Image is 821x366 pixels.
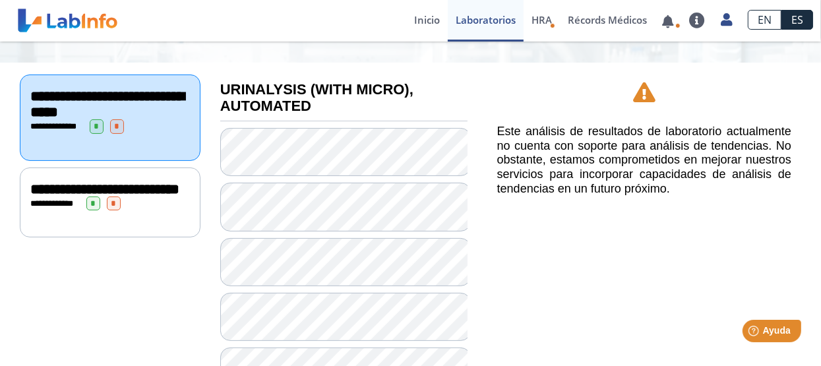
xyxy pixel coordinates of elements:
[781,10,813,30] a: ES
[220,81,413,114] b: URINALYSIS (WITH MICRO), AUTOMATED
[532,13,552,26] span: HRA
[704,315,806,351] iframe: Help widget launcher
[497,125,791,196] h5: Este análisis de resultados de laboratorio actualmente no cuenta con soporte para análisis de ten...
[748,10,781,30] a: EN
